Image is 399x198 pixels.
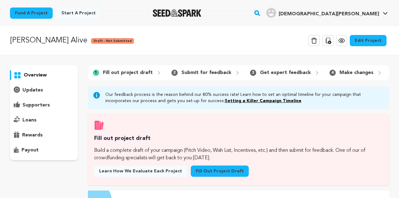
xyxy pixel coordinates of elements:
p: Make changes [339,69,373,77]
p: [PERSON_NAME] Alive [10,35,87,46]
a: Kristen O.'s Profile [265,7,389,18]
a: Setting a Killer Campaign Timeline [225,99,301,103]
a: Learn how we evaluate each project [94,166,187,177]
button: updates [10,85,78,95]
span: Kristen O.'s Profile [265,7,389,20]
button: overview [10,70,78,80]
p: Get expert feedback [260,69,311,77]
a: Fill out project draft [191,166,249,177]
span: 1 [93,70,99,76]
p: Build a complete draft of your campaign (Pitch Video, Wish List, Incentives, etc.) and then submi... [94,147,383,162]
p: loans [22,116,36,124]
h3: Fill out project draft [94,134,383,143]
p: Our feedback process is the reason behind our 80% success rate! Learn how to set an optimal timel... [105,92,384,104]
p: supporters [22,101,50,109]
button: loans [10,115,78,125]
span: 3 [250,70,256,76]
p: updates [22,87,43,94]
a: Start a project [56,7,101,19]
span: 2 [171,70,178,76]
p: overview [24,72,47,79]
p: rewards [22,131,43,139]
button: supporters [10,100,78,110]
span: 4 [329,70,336,76]
span: Learn how we evaluate each project [99,168,182,174]
a: Seed&Spark Homepage [153,9,202,17]
p: payout [22,146,39,154]
a: Edit Project [350,35,387,46]
button: payout [10,145,78,155]
span: Draft - Not Submitted [91,38,134,44]
img: user.png [266,8,276,18]
div: Kristen O.'s Profile [266,8,379,18]
p: Submit for feedback [181,69,231,77]
button: rewards [10,130,78,140]
img: Seed&Spark Logo Dark Mode [153,9,202,17]
p: Fill out project draft [103,69,153,77]
span: [DEMOGRAPHIC_DATA][PERSON_NAME] [279,12,379,17]
a: Fund a project [10,7,53,19]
